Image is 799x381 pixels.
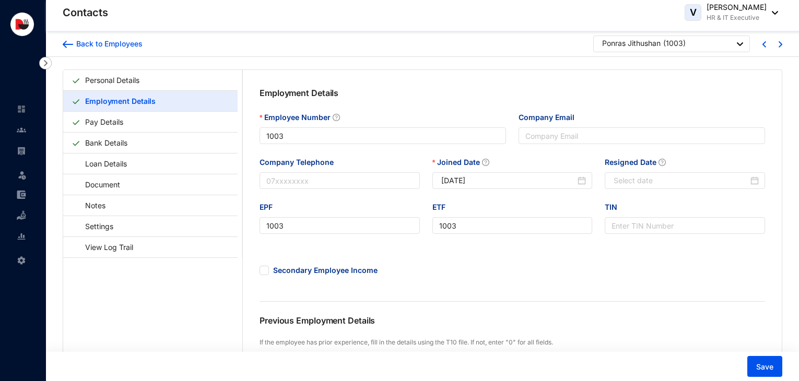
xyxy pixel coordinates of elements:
img: dropdown-black.8e83cc76930a90b1a4fdb6d089b7bf3a.svg [767,11,778,15]
input: TIN [605,217,765,234]
span: question-circle [482,159,489,166]
button: Save [747,356,782,377]
label: EPF [260,201,280,213]
span: Save [756,362,773,372]
img: chevron-left-blue.0fda5800d0a05439ff8ddef8047136d5.svg [762,41,766,47]
div: Ponras Jithushan [602,38,661,49]
li: Payroll [8,140,33,161]
input: Company Email [519,127,765,144]
p: If the employee has prior experience, fill in the details using the T10 file. If not, enter "0" f... [260,337,765,348]
a: Notes [72,195,109,216]
label: Resigned Date [605,157,673,168]
li: Reports [8,226,33,247]
img: people-unselected.118708e94b43a90eceab.svg [17,125,26,135]
span: Secondary Employee Income [269,265,382,276]
span: V [690,8,697,17]
div: Back to Employees [73,39,143,49]
a: Personal Details [81,69,144,91]
label: Company Telephone [260,157,341,168]
input: EPF [260,217,420,234]
p: Previous Employment Details [260,314,512,337]
a: Document [72,174,124,195]
span: question-circle [659,159,666,166]
label: TIN [605,201,625,213]
li: Loan [8,205,33,226]
a: Employment Details [81,90,160,112]
label: Company Email [519,112,582,123]
input: Employee Number [260,127,506,144]
li: Home [8,99,33,120]
img: settings-unselected.1febfda315e6e19643a1.svg [17,256,26,265]
a: Settings [72,216,117,237]
p: Employment Details [260,87,512,112]
li: Expenses [8,184,33,205]
input: Joined Date [441,175,576,186]
input: Company Telephone [260,172,420,189]
label: ETF [432,201,453,213]
li: Contacts [8,120,33,140]
p: [PERSON_NAME] [707,2,767,13]
img: dropdown-black.8e83cc76930a90b1a4fdb6d089b7bf3a.svg [737,42,743,46]
a: View Log Trail [72,236,137,258]
a: Pay Details [81,111,127,133]
p: ( 1003 ) [663,38,686,51]
a: Bank Details [81,132,132,153]
input: Resigned Date [614,175,748,186]
p: Contacts [63,5,108,20]
img: home-unselected.a29eae3204392db15eaf.svg [17,104,26,114]
img: nav-icon-right.af6afadce00d159da59955279c43614e.svg [39,57,52,69]
img: leave-unselected.2934df6273408c3f84d9.svg [17,170,27,180]
input: ETF [432,217,593,234]
p: HR & IT Executive [707,13,767,23]
img: loan-unselected.d74d20a04637f2d15ab5.svg [17,211,26,220]
label: Joined Date [432,157,497,168]
img: payroll-unselected.b590312f920e76f0c668.svg [17,146,26,156]
img: logo [10,13,34,36]
label: Employee Number [260,112,347,123]
img: chevron-right-blue.16c49ba0fe93ddb13f341d83a2dbca89.svg [779,41,782,47]
img: expense-unselected.2edcf0507c847f3e9e96.svg [17,190,26,199]
img: report-unselected.e6a6b4230fc7da01f883.svg [17,232,26,241]
a: Back to Employees [63,39,143,49]
img: arrow-backward-blue.96c47016eac47e06211658234db6edf5.svg [63,41,73,48]
a: Loan Details [72,153,131,174]
span: question-circle [333,114,340,121]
